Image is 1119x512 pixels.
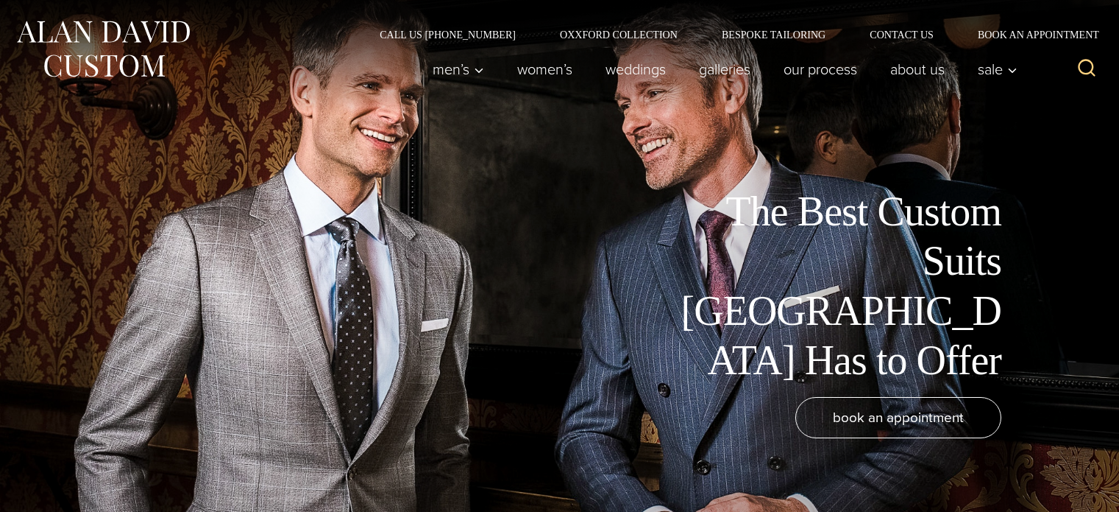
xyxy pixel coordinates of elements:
[416,55,1026,84] nav: Primary Navigation
[956,29,1104,40] a: Book an Appointment
[795,397,1001,438] a: book an appointment
[848,29,956,40] a: Contact Us
[1069,52,1104,87] button: View Search Form
[700,29,848,40] a: Bespoke Tailoring
[670,187,1001,385] h1: The Best Custom Suits [GEOGRAPHIC_DATA] Has to Offer
[358,29,538,40] a: Call Us [PHONE_NUMBER]
[589,55,683,84] a: weddings
[501,55,589,84] a: Women’s
[767,55,874,84] a: Our Process
[874,55,962,84] a: About Us
[358,29,1104,40] nav: Secondary Navigation
[683,55,767,84] a: Galleries
[433,62,484,77] span: Men’s
[978,62,1017,77] span: Sale
[833,407,964,428] span: book an appointment
[15,16,191,82] img: Alan David Custom
[538,29,700,40] a: Oxxford Collection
